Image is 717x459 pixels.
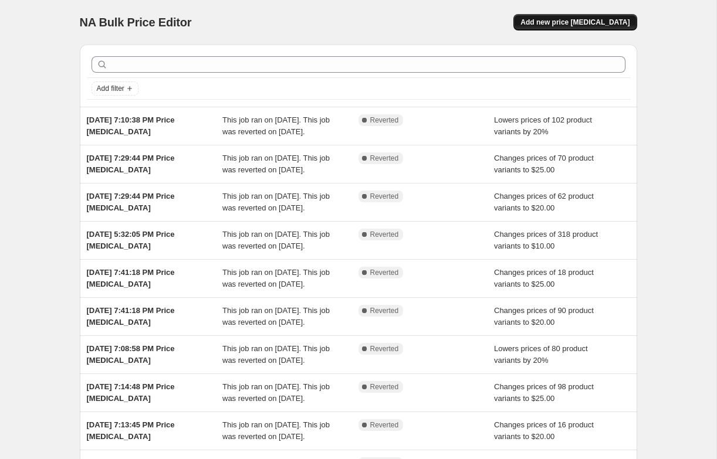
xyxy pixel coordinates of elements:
[494,192,594,212] span: Changes prices of 62 product variants to $20.00
[513,14,637,30] button: Add new price [MEDICAL_DATA]
[87,230,175,250] span: [DATE] 5:32:05 PM Price [MEDICAL_DATA]
[494,420,594,441] span: Changes prices of 16 product variants to $20.00
[370,420,399,430] span: Reverted
[87,382,175,403] span: [DATE] 7:14:48 PM Price [MEDICAL_DATA]
[222,192,330,212] span: This job ran on [DATE]. This job was reverted on [DATE].
[222,344,330,365] span: This job ran on [DATE]. This job was reverted on [DATE].
[92,81,138,96] button: Add filter
[87,154,175,174] span: [DATE] 7:29:44 PM Price [MEDICAL_DATA]
[370,344,399,353] span: Reverted
[222,154,330,174] span: This job ran on [DATE]. This job was reverted on [DATE].
[80,16,192,29] span: NA Bulk Price Editor
[222,230,330,250] span: This job ran on [DATE]. This job was reverted on [DATE].
[222,382,330,403] span: This job ran on [DATE]. This job was reverted on [DATE].
[494,230,598,250] span: Changes prices of 318 product variants to $10.00
[87,344,175,365] span: [DATE] 7:08:58 PM Price [MEDICAL_DATA]
[520,18,630,27] span: Add new price [MEDICAL_DATA]
[494,268,594,288] span: Changes prices of 18 product variants to $25.00
[370,382,399,392] span: Reverted
[494,306,594,327] span: Changes prices of 90 product variants to $20.00
[222,115,330,136] span: This job ran on [DATE]. This job was reverted on [DATE].
[87,115,175,136] span: [DATE] 7:10:38 PM Price [MEDICAL_DATA]
[370,115,399,125] span: Reverted
[222,268,330,288] span: This job ran on [DATE]. This job was reverted on [DATE].
[370,268,399,277] span: Reverted
[370,154,399,163] span: Reverted
[87,306,175,327] span: [DATE] 7:41:18 PM Price [MEDICAL_DATA]
[97,84,124,93] span: Add filter
[87,192,175,212] span: [DATE] 7:29:44 PM Price [MEDICAL_DATA]
[87,268,175,288] span: [DATE] 7:41:18 PM Price [MEDICAL_DATA]
[370,306,399,315] span: Reverted
[222,420,330,441] span: This job ran on [DATE]. This job was reverted on [DATE].
[87,420,175,441] span: [DATE] 7:13:45 PM Price [MEDICAL_DATA]
[370,230,399,239] span: Reverted
[494,382,594,403] span: Changes prices of 98 product variants to $25.00
[494,115,592,136] span: Lowers prices of 102 product variants by 20%
[494,344,588,365] span: Lowers prices of 80 product variants by 20%
[494,154,594,174] span: Changes prices of 70 product variants to $25.00
[222,306,330,327] span: This job ran on [DATE]. This job was reverted on [DATE].
[370,192,399,201] span: Reverted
